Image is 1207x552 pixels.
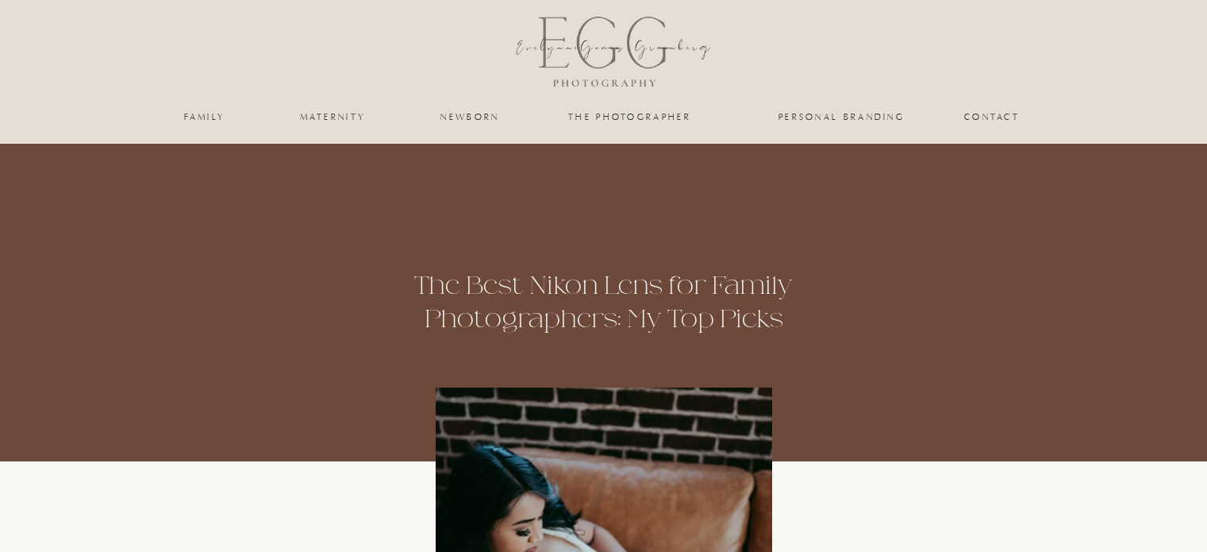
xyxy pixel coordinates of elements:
[777,112,907,122] a: personal branding
[300,112,365,122] a: maternity
[173,112,237,122] a: family
[964,112,1021,122] a: Contact
[367,269,841,336] h1: The Best Nikon Lens for Family Photographers: My Top Picks
[551,112,709,122] a: the photographer
[438,112,503,122] a: newborn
